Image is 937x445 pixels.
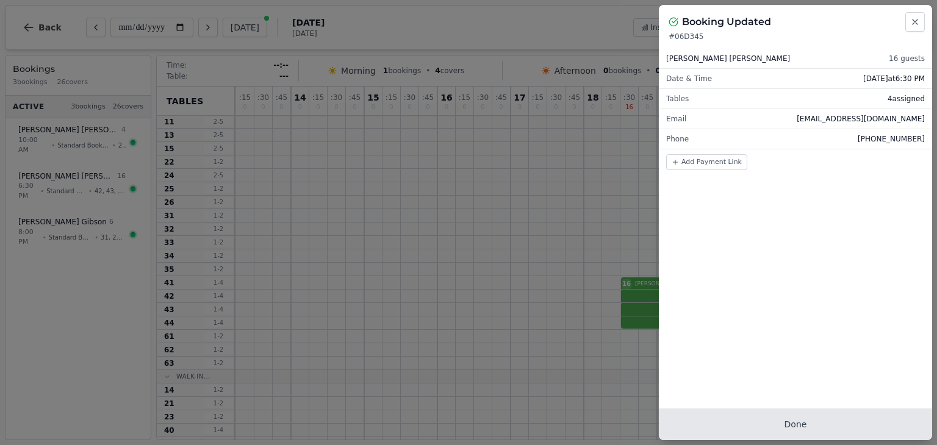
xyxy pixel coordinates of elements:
p: # 06D345 [669,32,922,41]
span: Email [666,114,686,124]
span: Tables [666,94,689,104]
button: Add Payment Link [666,154,747,170]
span: 4 assigned [888,94,925,104]
span: [DATE] at 6:30 PM [863,74,925,84]
span: [PHONE_NUMBER] [858,134,925,144]
span: [PERSON_NAME] [PERSON_NAME] [666,54,790,63]
span: [EMAIL_ADDRESS][DOMAIN_NAME] [797,114,925,124]
span: Date & Time [666,74,712,84]
span: Phone [666,134,689,144]
h2: Booking Updated [682,15,771,29]
span: 16 guests [889,54,925,63]
button: Done [659,408,932,440]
